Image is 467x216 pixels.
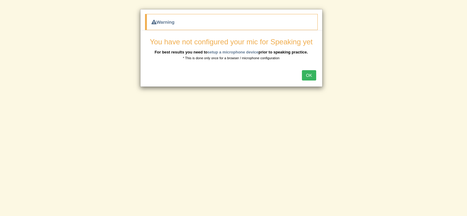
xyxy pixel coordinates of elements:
[154,50,308,54] b: For best results you need to prior to speaking practice.
[207,50,258,54] a: setup a microphone device
[150,38,313,46] span: You have not configured your mic for Speaking yet
[302,70,316,81] button: OK
[145,14,318,30] div: Warning
[183,56,280,60] small: * This is done only once for a browser / microphone configuration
